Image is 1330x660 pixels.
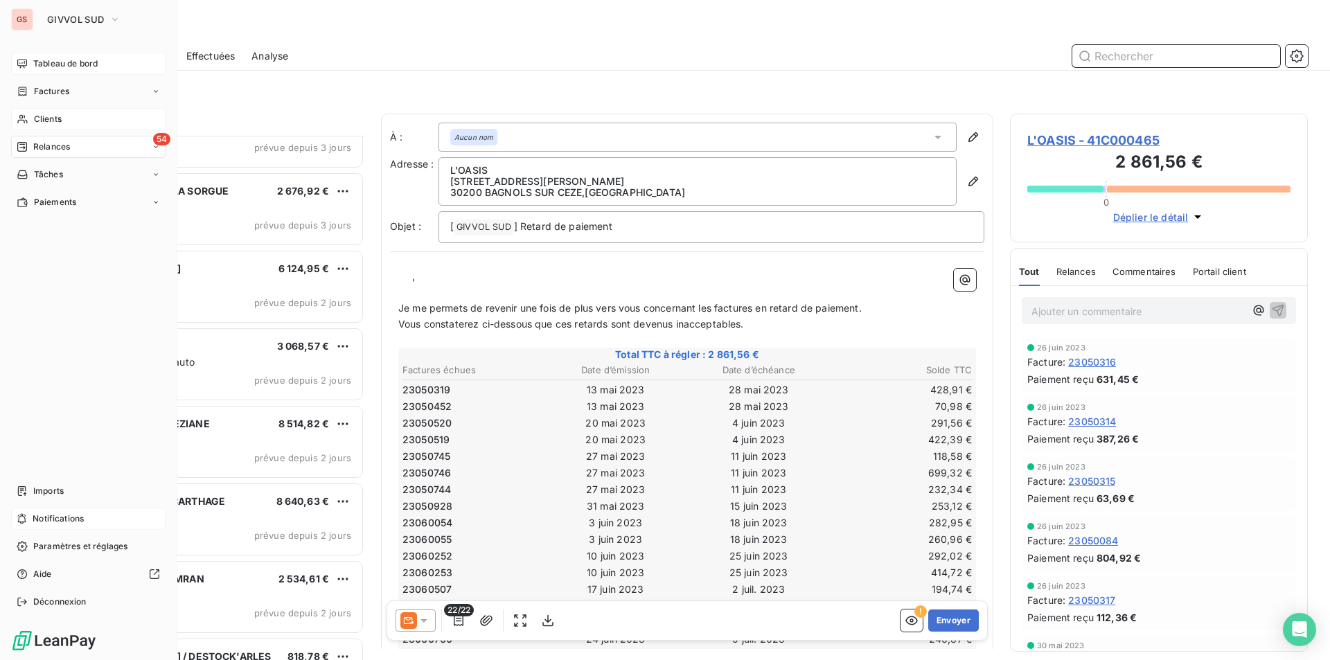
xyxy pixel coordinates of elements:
[254,297,351,308] span: prévue depuis 2 jours
[254,607,351,618] span: prévue depuis 2 jours
[254,452,351,463] span: prévue depuis 2 jours
[688,582,830,597] td: 2 juil. 2023
[390,220,421,232] span: Objet :
[278,262,330,274] span: 6 124,95 €
[34,85,69,98] span: Factures
[402,433,450,447] span: 23050519
[1103,197,1109,208] span: 0
[398,302,862,314] span: Je me permets de revenir une fois de plus vers vous concernant les factures en retard de paiement.
[1056,266,1096,277] span: Relances
[402,383,450,397] span: 23050319
[831,449,973,464] td: 118,58 €
[688,565,830,580] td: 25 juin 2023
[390,158,434,170] span: Adresse :
[1097,610,1137,625] span: 112,36 €
[398,318,744,330] span: Vous constaterez ci-dessous que ces retards sont devenus inacceptables.
[1037,641,1085,650] span: 30 mai 2023
[402,533,452,546] span: 23060055
[688,499,830,514] td: 15 juin 2023
[11,563,166,585] a: Aide
[545,382,687,398] td: 13 mai 2023
[688,449,830,464] td: 11 juin 2023
[402,599,452,613] span: 23060508
[277,185,330,197] span: 2 676,92 €
[402,483,451,497] span: 23050744
[450,165,945,176] p: L'OASIS
[831,382,973,398] td: 428,91 €
[1068,533,1118,548] span: 23050084
[831,416,973,431] td: 291,56 €
[276,495,330,507] span: 8 640,63 €
[278,573,330,585] span: 2 534,61 €
[47,14,104,25] span: GIVVOL SUD
[1072,45,1280,67] input: Rechercher
[545,598,687,614] td: 17 juin 2023
[1027,491,1094,506] span: Paiement reçu
[545,582,687,597] td: 17 juin 2023
[1027,533,1065,548] span: Facture :
[1027,372,1094,386] span: Paiement reçu
[1097,372,1139,386] span: 631,45 €
[545,499,687,514] td: 31 mai 2023
[545,465,687,481] td: 27 mai 2023
[402,466,451,480] span: 23050746
[1027,474,1065,488] span: Facture :
[11,80,166,102] a: Factures
[11,163,166,186] a: Tâches
[254,530,351,541] span: prévue depuis 2 jours
[11,53,166,75] a: Tableau de bord
[454,132,493,142] em: Aucun nom
[831,482,973,497] td: 232,34 €
[11,191,166,213] a: Paiements
[454,220,513,235] span: GIVVOL SUD
[278,418,330,429] span: 8 514,82 €
[1193,266,1246,277] span: Portail client
[254,142,351,153] span: prévue depuis 3 jours
[1097,431,1139,446] span: 387,26 €
[688,416,830,431] td: 4 juin 2023
[33,512,84,525] span: Notifications
[1097,491,1135,506] span: 63,69 €
[688,598,830,614] td: 2 juil. 2023
[450,187,945,198] p: 30200 BAGNOLS SUR CEZE , [GEOGRAPHIC_DATA]
[153,133,170,145] span: 54
[1027,150,1291,177] h3: 2 861,56 €
[688,432,830,447] td: 4 juin 2023
[400,348,974,362] span: Total TTC à régler : 2 861,56 €
[390,130,438,144] label: À :
[1037,522,1085,530] span: 26 juin 2023
[450,176,945,187] p: [STREET_ADDRESS][PERSON_NAME]
[1068,414,1116,429] span: 23050314
[831,399,973,414] td: 70,98 €
[831,499,973,514] td: 253,12 €
[277,340,330,352] span: 3 068,57 €
[402,499,452,513] span: 23050928
[1027,355,1065,369] span: Facture :
[1027,431,1094,446] span: Paiement reçu
[402,363,544,377] th: Factures échues
[254,220,351,231] span: prévue depuis 3 jours
[33,141,70,153] span: Relances
[1027,414,1065,429] span: Facture :
[688,532,830,547] td: 18 juin 2023
[11,535,166,558] a: Paramètres et réglages
[34,113,62,125] span: Clients
[33,540,127,553] span: Paramètres et réglages
[545,363,687,377] th: Date d’émission
[33,485,64,497] span: Imports
[1037,582,1085,590] span: 26 juin 2023
[831,582,973,597] td: 194,74 €
[545,548,687,564] td: 10 juin 2023
[1068,355,1116,369] span: 23050316
[1027,131,1291,150] span: L'OASIS - 41C000465
[1037,403,1085,411] span: 26 juin 2023
[545,515,687,530] td: 3 juin 2023
[831,548,973,564] td: 292,02 €
[831,598,973,614] td: 123,83 €
[66,136,364,660] div: grid
[402,516,452,530] span: 23060054
[1113,210,1189,224] span: Déplier le détail
[1283,613,1316,646] div: Open Intercom Messenger
[11,630,97,652] img: Logo LeanPay
[688,482,830,497] td: 11 juin 2023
